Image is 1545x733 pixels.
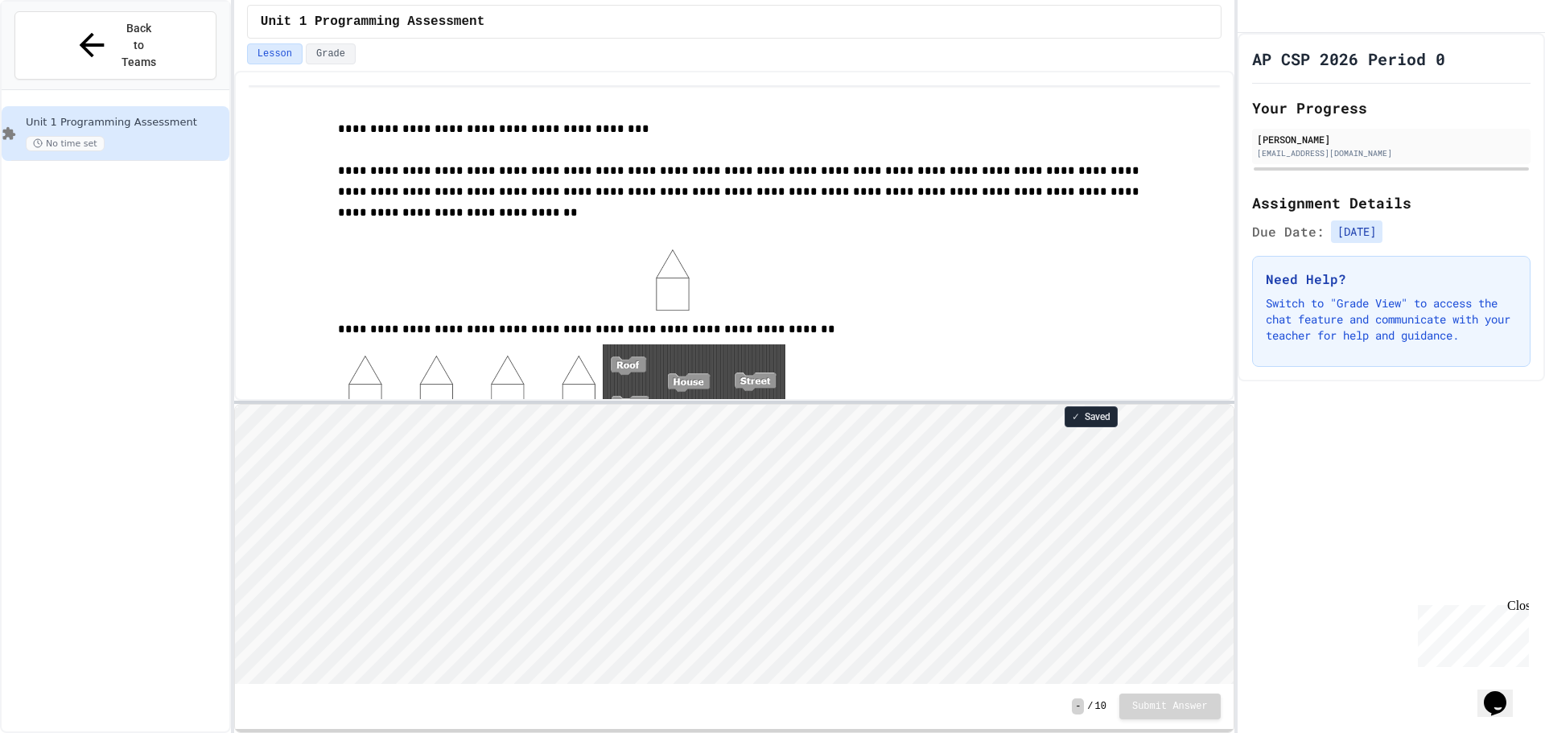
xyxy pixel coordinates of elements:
span: Unit 1 Programming Assessment [261,12,484,31]
button: Grade [306,43,356,64]
span: Saved [1085,410,1110,423]
span: Unit 1 Programming Assessment [26,116,226,130]
span: No time set [26,136,105,151]
button: Lesson [247,43,303,64]
button: Back to Teams [14,11,216,80]
div: [PERSON_NAME] [1257,132,1526,146]
iframe: chat widget [1477,669,1529,717]
span: - [1072,698,1084,714]
iframe: chat widget [1411,599,1529,667]
p: Switch to "Grade View" to access the chat feature and communicate with your teacher for help and ... [1266,295,1517,344]
div: [EMAIL_ADDRESS][DOMAIN_NAME] [1257,147,1526,159]
span: [DATE] [1331,220,1382,243]
button: Submit Answer [1119,694,1221,719]
h2: Assignment Details [1252,191,1531,214]
h1: AP CSP 2026 Period 0 [1252,47,1445,70]
h3: Need Help? [1266,270,1517,289]
span: ✓ [1072,410,1080,423]
h2: Your Progress [1252,97,1531,119]
iframe: To enrich screen reader interactions, please activate Accessibility in Grammarly extension settings [235,405,1234,684]
span: Back to Teams [120,20,158,71]
span: Due Date: [1252,222,1325,241]
span: 10 [1095,700,1106,713]
span: / [1087,700,1093,713]
span: Submit Answer [1132,700,1208,713]
div: Chat with us now!Close [6,6,111,102]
